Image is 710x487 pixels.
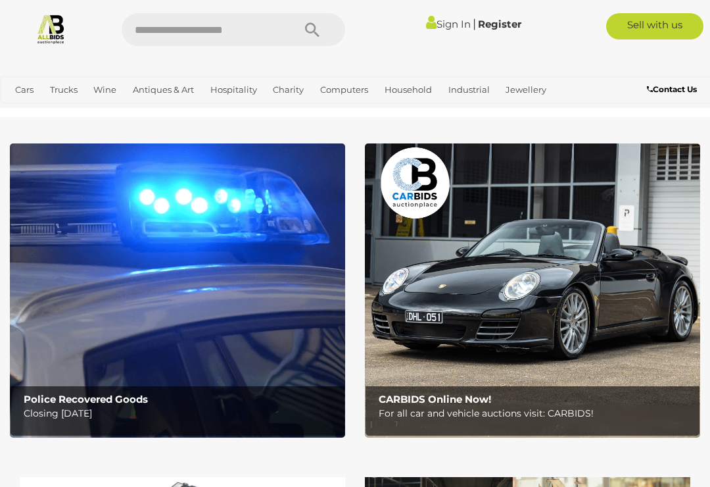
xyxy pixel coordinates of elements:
[365,143,700,438] img: CARBIDS Online Now!
[379,405,693,422] p: For all car and vehicle auctions visit: CARBIDS!
[268,79,309,101] a: Charity
[365,143,700,438] a: CARBIDS Online Now! CARBIDS Online Now! For all car and vehicle auctions visit: CARBIDS!
[94,101,198,122] a: [GEOGRAPHIC_DATA]
[379,393,491,405] b: CARBIDS Online Now!
[500,79,552,101] a: Jewellery
[45,79,83,101] a: Trucks
[10,143,345,438] img: Police Recovered Goods
[426,18,471,30] a: Sign In
[10,143,345,438] a: Police Recovered Goods Police Recovered Goods Closing [DATE]
[647,82,700,97] a: Contact Us
[647,84,697,94] b: Contact Us
[379,79,437,101] a: Household
[443,79,495,101] a: Industrial
[51,101,89,122] a: Sports
[24,405,338,422] p: Closing [DATE]
[24,393,148,405] b: Police Recovered Goods
[606,13,704,39] a: Sell with us
[10,79,39,101] a: Cars
[315,79,373,101] a: Computers
[473,16,476,31] span: |
[478,18,521,30] a: Register
[128,79,199,101] a: Antiques & Art
[10,101,45,122] a: Office
[35,13,66,44] img: Allbids.com.au
[205,79,262,101] a: Hospitality
[88,79,122,101] a: Wine
[279,13,345,46] button: Search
